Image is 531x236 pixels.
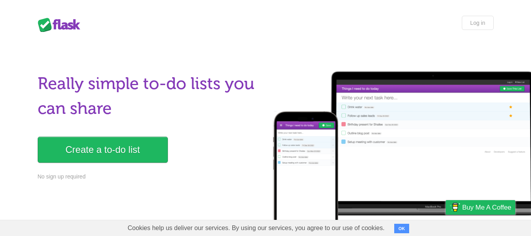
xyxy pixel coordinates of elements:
[394,224,410,233] button: OK
[462,201,511,214] span: Buy me a coffee
[38,18,85,32] div: Flask Lists
[38,173,261,181] p: No sign up required
[462,16,493,30] a: Log in
[450,201,460,214] img: Buy me a coffee
[446,200,515,215] a: Buy me a coffee
[38,137,168,163] a: Create a to-do list
[120,220,393,236] span: Cookies help us deliver our services. By using our services, you agree to our use of cookies.
[38,71,261,121] h1: Really simple to-do lists you can share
